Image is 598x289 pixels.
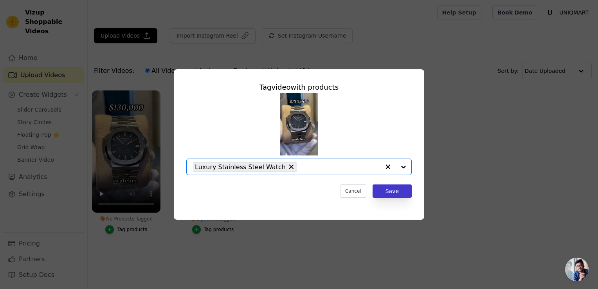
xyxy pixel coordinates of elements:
[195,162,286,172] span: Luxury Stainless Steel Watch
[565,258,589,281] a: Open chat
[186,82,412,93] div: Tag video with products
[280,93,318,155] img: tn-0ccc91dfdad74cbfaa107a756e8120a9.png
[340,184,366,198] button: Cancel
[373,184,412,198] button: Save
